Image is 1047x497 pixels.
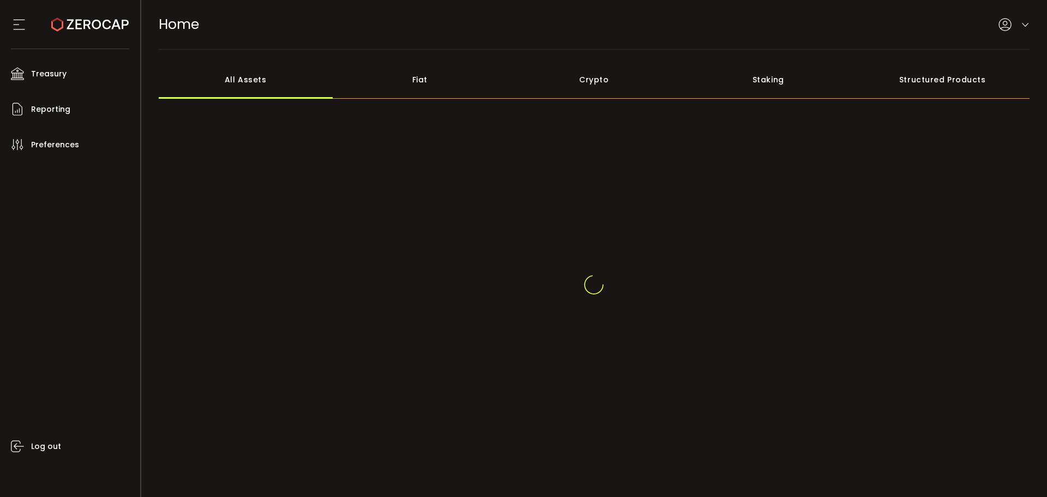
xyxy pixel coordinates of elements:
[31,66,67,82] span: Treasury
[31,439,61,454] span: Log out
[856,61,1030,99] div: Structured Products
[31,101,70,117] span: Reporting
[681,61,856,99] div: Staking
[507,61,682,99] div: Crypto
[333,61,507,99] div: Fiat
[159,15,199,34] span: Home
[31,137,79,153] span: Preferences
[159,61,333,99] div: All Assets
